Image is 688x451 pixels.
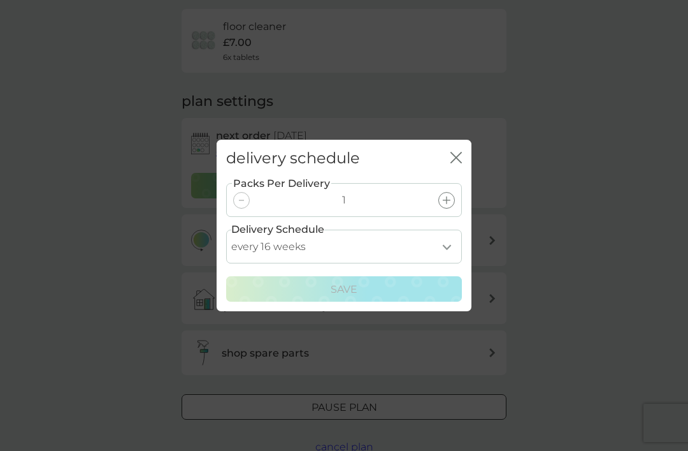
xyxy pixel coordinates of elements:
[342,192,346,209] p: 1
[450,152,462,165] button: close
[226,276,462,302] button: Save
[232,175,331,192] label: Packs Per Delivery
[231,221,324,238] label: Delivery Schedule
[226,149,360,168] h2: delivery schedule
[331,281,357,298] p: Save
